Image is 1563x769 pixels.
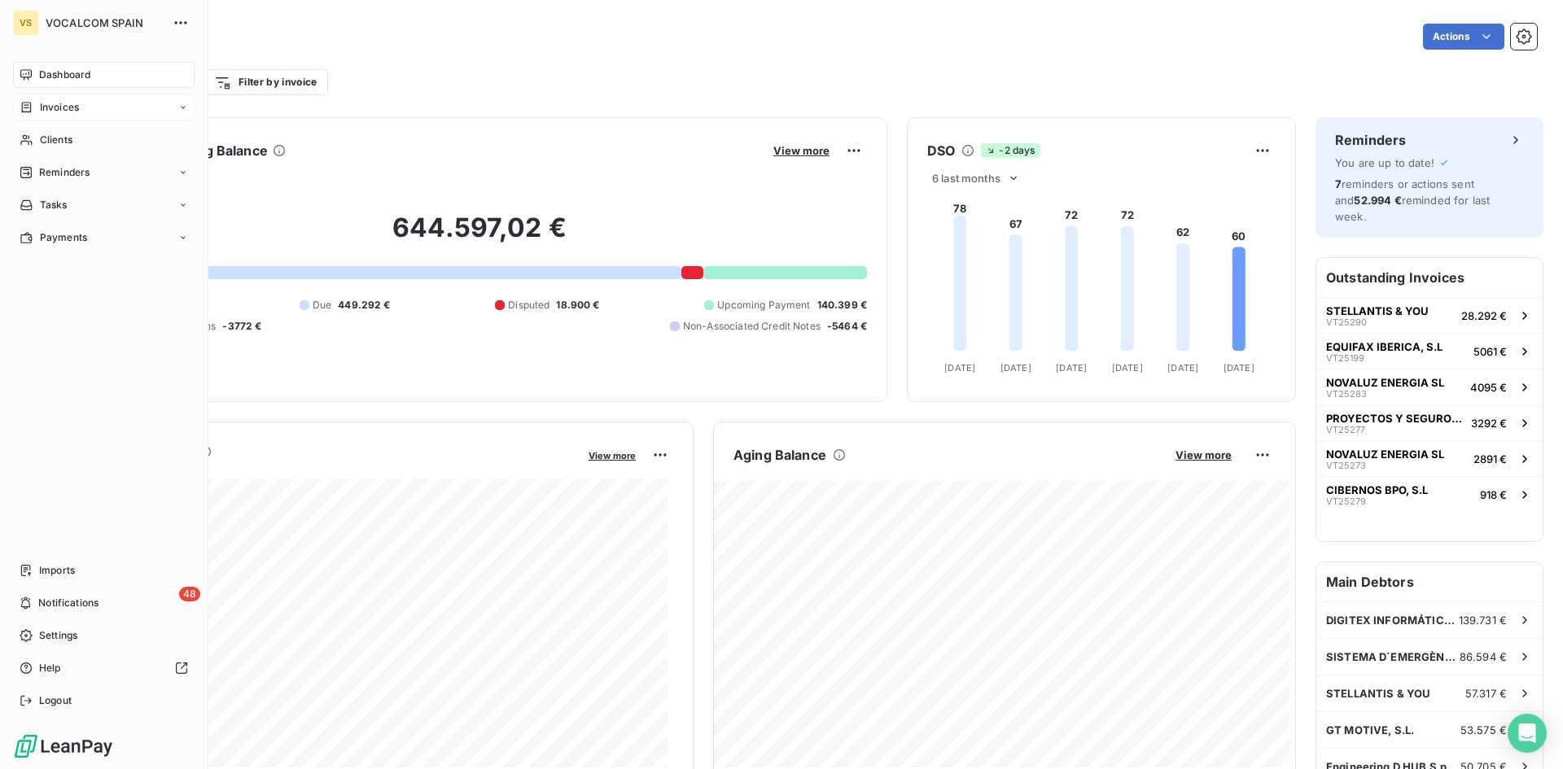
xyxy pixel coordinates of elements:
[1460,650,1507,663] span: 86.594 €
[944,362,975,374] tspan: [DATE]
[1480,488,1507,501] span: 918 €
[932,172,1000,185] span: 6 last months
[817,298,867,312] span: 140.399 €
[1335,177,1490,223] span: reminders or actions sent and reminded for last week.
[1473,452,1507,465] span: 2891 €
[1326,614,1459,627] span: DIGITEX INFORMÁTICA INTERNACIONAL
[1326,687,1430,700] span: STELLANTIS & YOU
[204,69,327,95] button: Filter by invoice
[1423,24,1504,50] button: Actions
[717,298,810,312] span: Upcoming Payment
[39,628,77,643] span: Settings
[40,133,72,147] span: Clients
[39,68,90,82] span: Dashboard
[39,563,75,578] span: Imports
[1326,317,1367,327] span: VT25290
[1176,448,1232,461] span: View more
[556,298,599,312] span: 18.900 €
[1316,404,1543,440] button: PROYECTOS Y SEGUROS, S.A.VT252773292 €
[1335,156,1434,169] span: You are up to date!
[773,144,830,157] span: View more
[1508,714,1547,753] div: Open Intercom Messenger
[1326,496,1366,506] span: VT25279
[1316,258,1543,297] h6: Outstanding Invoices
[1461,309,1507,322] span: 28.292 €
[927,141,955,160] h6: DSO
[1326,425,1365,435] span: VT25277
[46,16,163,29] span: VOCALCOM SPAIN
[39,661,61,675] span: Help
[1459,614,1507,627] span: 139.731 €
[1326,340,1443,353] span: EQUIFAX IBERICA, S.L
[1316,333,1543,369] button: EQUIFAX IBERICA, S.LVT251995061 €
[1224,362,1254,374] tspan: [DATE]
[1326,723,1414,736] span: GT MOTIVE, S.L.
[589,450,636,461] span: View more
[1335,177,1342,190] span: 7
[1326,412,1464,425] span: PROYECTOS Y SEGUROS, S.A.
[1167,362,1198,374] tspan: [DATE]
[1171,448,1237,462] button: View more
[1326,650,1460,663] span: SISTEMA D´EMERGÈNCIES MÈDIQUES
[40,198,68,212] span: Tasks
[1000,362,1031,374] tspan: [DATE]
[38,596,99,610] span: Notifications
[768,143,834,158] button: View more
[827,319,867,334] span: -5464 €
[1473,345,1507,358] span: 5061 €
[1470,381,1507,394] span: 4095 €
[1112,362,1143,374] tspan: [DATE]
[13,733,114,759] img: Logo LeanPay
[40,230,87,245] span: Payments
[1316,476,1543,512] button: CIBERNOS BPO, S.LVT25279918 €
[1326,483,1428,496] span: CIBERNOS BPO, S.L
[179,587,200,601] span: 48
[338,298,390,312] span: 449.292 €
[733,445,826,465] h6: Aging Balance
[508,298,549,312] span: Disputed
[1056,362,1087,374] tspan: [DATE]
[1354,194,1401,207] span: 52.994 €
[92,212,867,260] h2: 644.597,02 €
[1316,440,1543,476] button: NOVALUZ ENERGIA SLVT252732891 €
[1326,376,1444,389] span: NOVALUZ ENERGIA SL
[1316,562,1543,601] h6: Main Debtors
[313,298,331,312] span: Due
[39,693,72,708] span: Logout
[1326,461,1366,470] span: VT25273
[981,143,1040,158] span: -2 days
[1471,417,1507,430] span: 3292 €
[1326,353,1364,363] span: VT25199
[39,165,90,180] span: Reminders
[40,100,79,115] span: Invoices
[13,10,39,36] div: VS
[683,319,821,334] span: Non-Associated Credit Notes
[1316,369,1543,404] button: NOVALUZ ENERGIA SLVT252834095 €
[1326,304,1429,317] span: STELLANTIS & YOU
[222,319,261,334] span: -3772 €
[92,461,577,478] span: Monthly Revenue
[1316,297,1543,333] button: STELLANTIS & YOUVT2529028.292 €
[1460,723,1507,736] span: 53.575 €
[1326,448,1444,461] span: NOVALUZ ENERGIA SL
[1335,130,1406,150] h6: Reminders
[584,448,641,462] button: View more
[1326,389,1367,399] span: VT25283
[13,655,195,681] a: Help
[1465,687,1507,700] span: 57.317 €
